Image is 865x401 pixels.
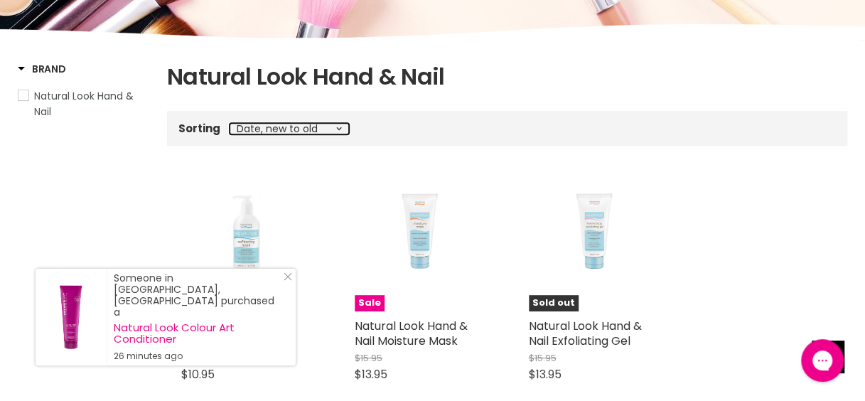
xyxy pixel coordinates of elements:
[284,272,292,281] svg: Close Icon
[36,269,107,365] a: Visit product page
[18,62,66,76] h3: Brand
[178,122,220,134] label: Sorting
[794,334,851,387] iframe: Gorgias live chat messenger
[278,272,292,287] a: Close Notification
[355,295,385,311] span: Sale
[531,180,657,311] img: Natural Look Hand & Nail Exfoliating Gel
[167,62,847,92] h1: Natural Look Hand & Nail
[529,351,557,365] span: $15.95
[181,180,312,311] a: Natural Look Hand & Nail Softening SoakSale
[355,318,468,349] a: Natural Look Hand & Nail Moisture Mask
[114,322,281,345] a: Natural Look Colour Art Conditioner
[18,88,149,119] a: Natural Look Hand & Nail
[114,272,281,362] div: Someone in [GEOGRAPHIC_DATA], [GEOGRAPHIC_DATA] purchased a
[184,180,310,311] img: Natural Look Hand & Nail Softening Soak
[355,366,387,383] span: $13.95
[355,180,485,311] a: Natural Look Hand & Nail Moisture MaskSale
[529,318,642,349] a: Natural Look Hand & Nail Exfoliating Gel
[181,366,215,383] span: $10.95
[34,89,134,119] span: Natural Look Hand & Nail
[529,366,562,383] span: $13.95
[355,351,382,365] span: $15.95
[529,180,660,311] a: Natural Look Hand & Nail Exfoliating GelSold out
[114,351,281,362] small: 26 minutes ago
[358,180,483,311] img: Natural Look Hand & Nail Moisture Mask
[529,295,579,311] span: Sold out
